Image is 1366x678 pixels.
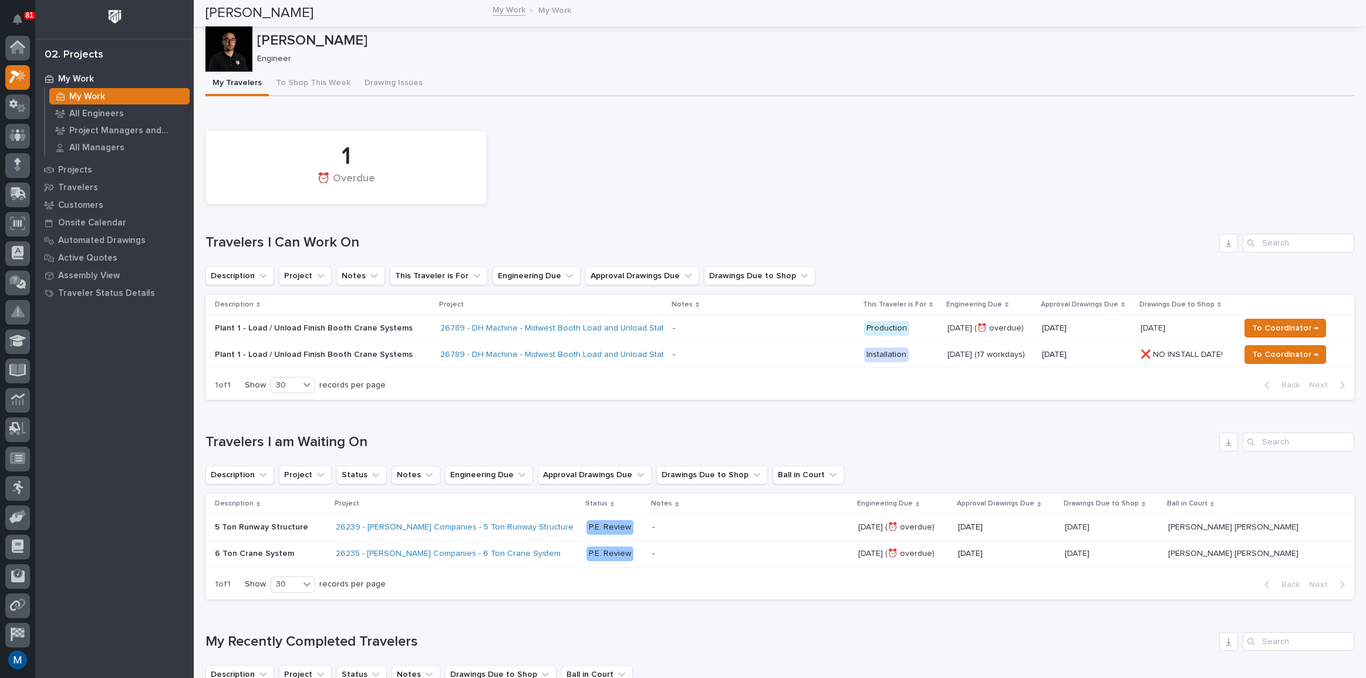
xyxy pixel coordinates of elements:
p: 81 [26,11,33,19]
p: Show [245,579,266,589]
button: Project [279,267,332,285]
button: Next [1304,380,1354,390]
button: Notes [392,466,440,484]
button: To Shop This Week [269,72,357,96]
p: Traveler Status Details [58,288,155,299]
button: This Traveler is For [390,267,488,285]
div: P.E. Review [586,520,633,535]
a: All Managers [45,139,194,156]
a: Assembly View [35,267,194,284]
div: 02. Projects [45,49,103,62]
p: 1 of 1 [205,371,240,400]
button: Notes [336,267,385,285]
p: All Managers [69,143,124,153]
p: My Work [58,74,94,85]
p: Assembly View [58,271,120,281]
div: Search [1243,433,1354,451]
p: [DATE] [1065,547,1092,559]
div: Notifications81 [15,14,30,33]
a: Onsite Calendar [35,214,194,231]
p: [DATE] (⏰ overdue) [858,520,937,532]
button: Project [279,466,332,484]
p: [DATE] (⏰ overdue) [858,547,937,559]
p: [PERSON_NAME] [PERSON_NAME] [1168,520,1301,532]
p: [DATE] [958,549,1055,559]
a: Customers [35,196,194,214]
input: Search [1243,234,1354,252]
p: My Work [538,3,571,16]
p: Onsite Calendar [58,218,126,228]
p: Approval Drawings Due [957,497,1034,510]
span: Back [1274,380,1300,390]
tr: 5 Ton Runway Structure5 Ton Runway Structure 26239 - [PERSON_NAME] Companies - 5 Ton Runway Struc... [205,514,1354,541]
p: 5 Ton Runway Structure [215,520,311,532]
a: My Work [45,88,194,104]
p: [PERSON_NAME] [PERSON_NAME] [1168,547,1301,559]
button: Drawings Due to Shop [704,267,815,285]
p: Drawings Due to Shop [1139,298,1215,311]
p: Project Managers and Engineers [69,126,185,136]
p: Drawings Due to Shop [1064,497,1139,510]
a: My Work [493,2,525,16]
a: Project Managers and Engineers [45,122,194,139]
p: [DATE] [1042,350,1131,360]
p: Automated Drawings [58,235,146,246]
p: records per page [319,380,386,390]
button: Description [205,466,274,484]
p: Travelers [58,183,98,193]
p: Plant 1 - Load / Unload Finish Booth Crane Systems [215,323,420,333]
p: Projects [58,165,92,176]
button: Back [1255,579,1304,590]
span: To Coordinator → [1252,348,1318,362]
p: [DATE] (⏰ overdue) [947,323,1033,333]
button: To Coordinator → [1244,319,1326,338]
p: Description [215,497,254,510]
p: Engineer [257,54,1345,64]
div: 30 [271,379,299,392]
div: - [673,350,675,360]
button: To Coordinator → [1244,345,1326,364]
button: Notifications [5,7,30,32]
p: Status [585,497,608,510]
span: Next [1309,579,1335,590]
p: records per page [319,579,386,589]
div: Installation [864,348,909,362]
a: 26789 - DH Machine - Midwest Booth Load and Unload Station [440,350,676,360]
button: My Travelers [205,72,269,96]
p: All Engineers [69,109,124,119]
div: 30 [271,578,299,591]
button: Approval Drawings Due [585,267,699,285]
a: Automated Drawings [35,231,194,249]
p: Active Quotes [58,253,117,264]
a: 26239 - [PERSON_NAME] Companies - 5 Ton Runway Structure [336,522,574,532]
p: 1 of 1 [205,570,240,599]
a: Travelers [35,178,194,196]
input: Search [1243,632,1354,651]
tr: Plant 1 - Load / Unload Finish Booth Crane Systems26789 - DH Machine - Midwest Booth Load and Unl... [205,315,1354,342]
p: [DATE] [1042,323,1131,333]
button: Description [205,267,274,285]
button: Drawings Due to Shop [656,466,768,484]
p: Engineering Due [857,497,913,510]
tr: 6 Ton Crane System6 Ton Crane System 26235 - [PERSON_NAME] Companies - 6 Ton Crane System P.E. Re... [205,541,1354,567]
p: [DATE] [1141,321,1168,333]
div: 1 [225,142,467,171]
span: Back [1274,579,1300,590]
p: Project [439,298,464,311]
div: - [673,323,675,333]
h1: My Recently Completed Travelers [205,633,1215,650]
p: [DATE] [958,522,1055,532]
p: Notes [672,298,693,311]
h1: Travelers I am Waiting On [205,434,1215,451]
tr: Plant 1 - Load / Unload Finish Booth Crane Systems26789 - DH Machine - Midwest Booth Load and Unl... [205,342,1354,368]
button: Back [1255,380,1304,390]
button: Approval Drawings Due [538,466,652,484]
button: Engineering Due [445,466,533,484]
a: All Engineers [45,105,194,122]
p: Customers [58,200,103,211]
p: Description [215,298,254,311]
a: Active Quotes [35,249,194,267]
div: - [652,522,655,532]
